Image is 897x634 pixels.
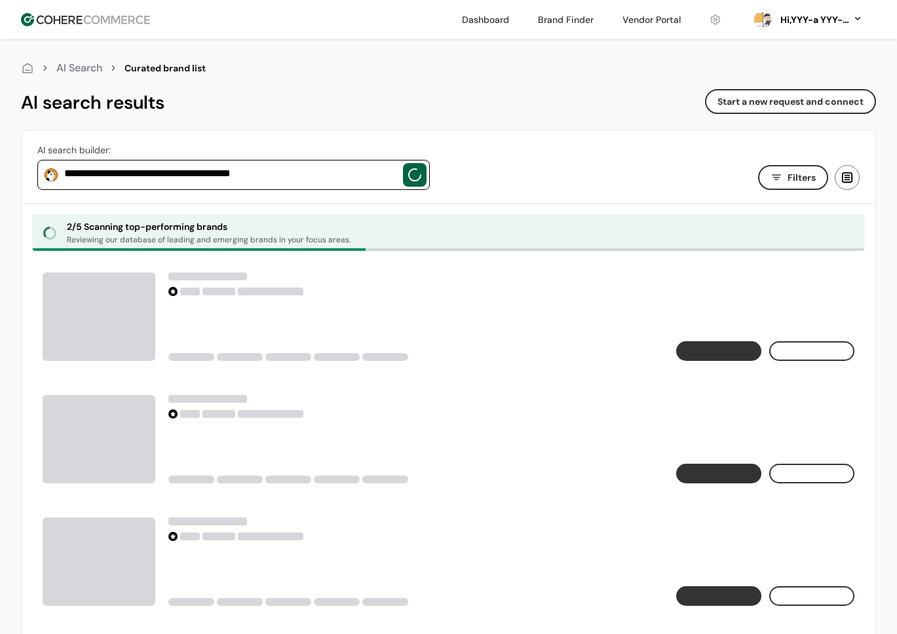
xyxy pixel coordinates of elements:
button: Start a new request and connect [705,89,876,114]
button: Filters [758,165,828,190]
div: 2 / 5 Scanning top-performing brands [67,220,351,234]
img: Cohere Logo [21,13,150,26]
div: Hi, YYY-a YYY-aa [778,13,850,27]
div: AI search results [21,89,164,117]
div: AI search builder: [37,143,430,157]
svg: 0 percent [753,10,773,29]
div: Curated brand list [124,62,206,75]
div: Reviewing our database of leading and emerging brands in your focus areas. [67,234,351,246]
button: Hi,YYY-a YYY-aa [778,13,863,27]
div: AI Search [56,60,102,76]
span: Filters [788,171,816,185]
